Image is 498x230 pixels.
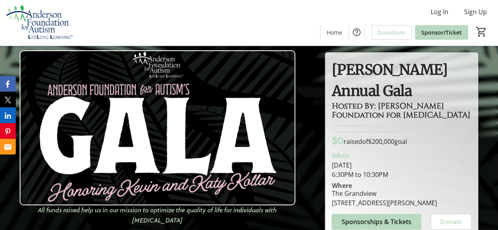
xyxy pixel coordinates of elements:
button: Help [349,24,365,40]
button: Cart [474,25,489,39]
span: Hosted By: [PERSON_NAME] Foundation for [MEDICAL_DATA] [331,101,470,120]
button: Log In [424,6,455,18]
a: Sponsor/Ticket [415,25,468,40]
span: [PERSON_NAME] Annual Gala [331,61,448,100]
button: Sign Up [458,6,493,18]
span: Home [327,28,342,37]
span: $200,000 [368,137,394,146]
div: [DATE] 6:30PM to 10:30PM [331,160,472,179]
button: Sponsorships & Tickets [331,214,421,230]
a: Donations [371,25,412,40]
div: 0% of fundraising goal reached [331,126,472,132]
p: raised of goal [331,134,407,148]
span: Sponsor/Ticket [421,28,462,37]
button: Donate [431,214,472,230]
div: Where [331,182,352,189]
img: Anderson Foundation for Autism 's Logo [5,3,75,42]
span: $0 [331,135,343,146]
div: [STREET_ADDRESS][PERSON_NAME] [331,198,437,208]
span: Sponsorships & Tickets [342,217,411,226]
a: Home [320,25,348,40]
span: Log In [431,7,448,17]
img: Campaign CTA Media Photo [20,50,295,205]
div: The Grandview [331,189,437,198]
em: All funds raised help us in our mission to optimize the quality of life for individuals with [MED... [38,206,277,225]
div: When [331,151,350,160]
span: Donations [378,28,405,37]
span: Donate [440,217,462,226]
span: Sign Up [464,7,487,17]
